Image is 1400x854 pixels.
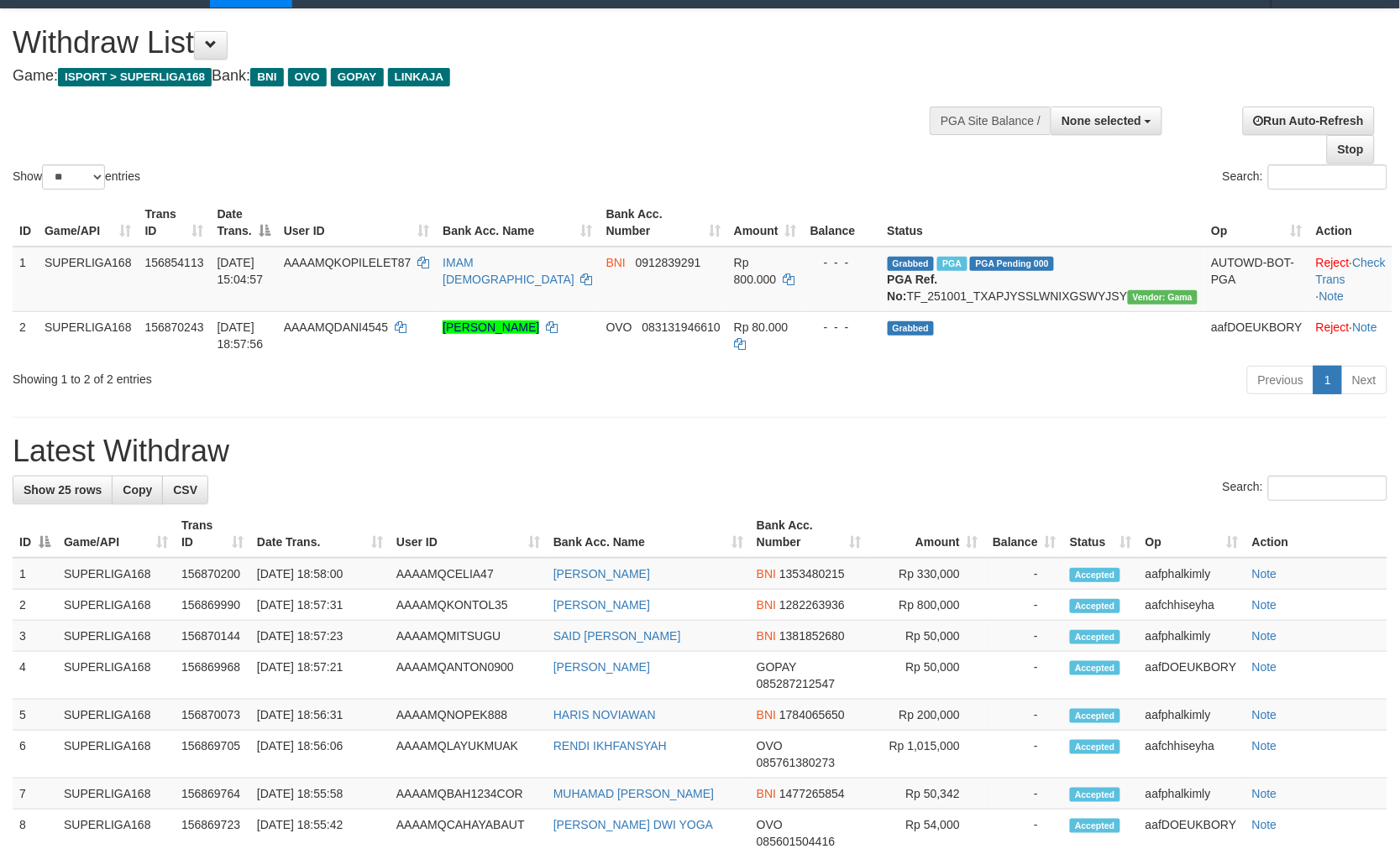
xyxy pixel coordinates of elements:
div: PGA Site Balance / [930,107,1051,135]
span: [DATE] 15:04:57 [218,256,264,286]
th: Balance [804,199,881,247]
span: Rp 800.000 [734,256,777,286]
span: Copy [123,483,152,497]
th: User ID: activate to sort column ascending [390,510,547,558]
a: [PERSON_NAME] [553,660,650,674]
td: Rp 50,000 [868,621,985,652]
td: SUPERLIGA168 [57,621,175,652]
th: Status: activate to sort column ascending [1063,510,1139,558]
td: TF_251001_TXAPJYSSLWNIXGSWYJSY [881,247,1205,312]
span: Accepted [1070,819,1120,833]
a: Run Auto-Refresh [1243,107,1375,135]
span: Accepted [1070,709,1120,723]
a: HARIS NOVIAWAN [553,708,656,721]
a: Note [1252,708,1277,721]
td: SUPERLIGA168 [57,558,175,590]
a: RENDI IKHFANSYAH [553,739,667,752]
td: AAAAMQBAH1234COR [390,778,547,810]
span: GOPAY [757,660,796,674]
th: Op: activate to sort column ascending [1204,199,1309,247]
label: Search: [1223,164,1387,190]
td: 156870200 [175,558,250,590]
input: Search: [1268,164,1387,190]
span: OVO [757,818,783,831]
td: [DATE] 18:57:21 [250,652,390,700]
td: SUPERLIGA168 [57,700,175,731]
a: 1 [1313,366,1342,394]
td: 1 [13,247,38,312]
td: Rp 50,000 [868,652,985,700]
span: OVO [288,68,327,86]
th: Bank Acc. Number: activate to sort column ascending [750,510,868,558]
a: Note [1252,818,1277,831]
span: BNI [606,256,626,269]
td: Rp 800,000 [868,590,985,621]
th: Amount: activate to sort column ascending [727,199,804,247]
th: Game/API: activate to sort column ascending [57,510,175,558]
span: Accepted [1070,661,1120,675]
a: SAID [PERSON_NAME] [553,629,681,643]
b: PGA Ref. No: [888,273,938,303]
td: AAAAMQANTON0900 [390,652,547,700]
span: OVO [757,739,783,752]
a: Previous [1247,366,1314,394]
td: Rp 200,000 [868,700,985,731]
td: 156869764 [175,778,250,810]
th: Bank Acc. Name: activate to sort column ascending [436,199,599,247]
td: 4 [13,652,57,700]
span: CSV [173,483,197,497]
th: Amount: activate to sort column ascending [868,510,985,558]
span: Vendor URL: https://trx31.1velocity.biz [1128,290,1198,305]
td: - [985,652,1063,700]
a: MUHAMAD [PERSON_NAME] [553,787,714,800]
td: aafchhiseyha [1139,731,1245,778]
span: PGA Pending [970,257,1054,271]
td: - [985,778,1063,810]
td: 7 [13,778,57,810]
span: BNI [757,567,776,581]
th: Date Trans.: activate to sort column descending [211,199,277,247]
a: [PERSON_NAME] [553,598,650,612]
a: Note [1252,567,1277,581]
td: [DATE] 18:57:31 [250,590,390,621]
th: Date Trans.: activate to sort column ascending [250,510,390,558]
th: Trans ID: activate to sort column ascending [139,199,211,247]
td: 5 [13,700,57,731]
td: SUPERLIGA168 [38,311,139,359]
td: 156869990 [175,590,250,621]
th: ID [13,199,38,247]
span: [DATE] 18:57:56 [218,320,264,351]
td: 2 [13,590,57,621]
th: Balance: activate to sort column ascending [985,510,1063,558]
a: [PERSON_NAME] [443,320,539,334]
span: Accepted [1070,630,1120,644]
span: Copy 085601504416 to clipboard [757,835,835,848]
td: aafphalkimly [1139,558,1245,590]
td: aafDOEUKBORY [1204,311,1309,359]
a: Next [1341,366,1387,394]
td: [DATE] 18:57:23 [250,621,390,652]
span: Copy 1381852680 to clipboard [779,629,845,643]
span: GOPAY [331,68,384,86]
span: BNI [757,708,776,721]
span: AAAAMQKOPILELET87 [284,256,412,269]
label: Show entries [13,164,140,190]
th: Bank Acc. Number: activate to sort column ascending [600,199,727,247]
span: LINKAJA [388,68,451,86]
td: [DATE] 18:58:00 [250,558,390,590]
div: Showing 1 to 2 of 2 entries [13,364,571,388]
td: [DATE] 18:56:06 [250,731,390,778]
span: Show 25 rows [24,483,102,497]
td: - [985,700,1063,731]
td: 6 [13,731,57,778]
span: ISPORT > SUPERLIGA168 [58,68,212,86]
th: Status [881,199,1205,247]
label: Search: [1223,476,1387,501]
td: 156870144 [175,621,250,652]
span: Copy 083131946610 to clipboard [642,320,721,334]
span: None selected [1062,114,1141,128]
td: Rp 1,015,000 [868,731,985,778]
td: - [985,558,1063,590]
span: Accepted [1070,788,1120,802]
a: Copy [112,476,163,504]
